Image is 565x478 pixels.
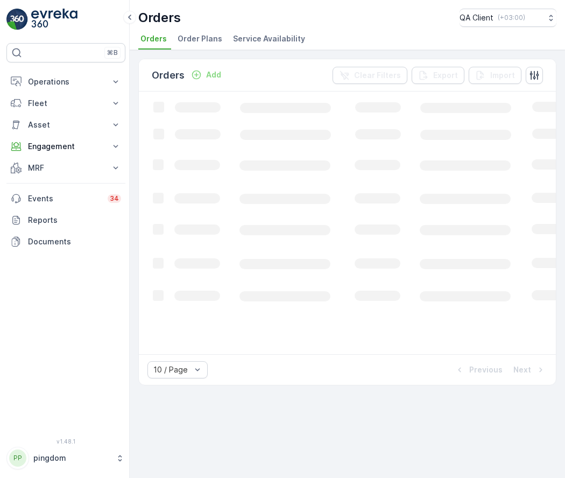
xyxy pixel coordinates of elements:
[6,9,28,30] img: logo
[469,67,521,84] button: Import
[6,157,125,179] button: MRF
[433,70,458,81] p: Export
[412,67,464,84] button: Export
[187,68,225,81] button: Add
[140,33,167,44] span: Orders
[233,33,305,44] span: Service Availability
[512,363,547,376] button: Next
[28,120,104,130] p: Asset
[6,136,125,157] button: Engagement
[6,231,125,252] a: Documents
[6,438,125,445] span: v 1.48.1
[206,69,221,80] p: Add
[28,193,101,204] p: Events
[31,9,77,30] img: logo_light-DOdMpM7g.png
[28,76,104,87] p: Operations
[6,447,125,469] button: PPpingdom
[110,194,119,203] p: 34
[138,9,181,26] p: Orders
[469,364,503,375] p: Previous
[33,453,110,463] p: pingdom
[152,68,185,83] p: Orders
[6,209,125,231] a: Reports
[28,98,104,109] p: Fleet
[6,93,125,114] button: Fleet
[333,67,407,84] button: Clear Filters
[107,48,118,57] p: ⌘B
[354,70,401,81] p: Clear Filters
[28,215,121,226] p: Reports
[453,363,504,376] button: Previous
[490,70,515,81] p: Import
[28,236,121,247] p: Documents
[513,364,531,375] p: Next
[498,13,525,22] p: ( +03:00 )
[28,163,104,173] p: MRF
[9,449,26,467] div: PP
[178,33,222,44] span: Order Plans
[460,12,493,23] p: QA Client
[6,188,125,209] a: Events34
[6,114,125,136] button: Asset
[6,71,125,93] button: Operations
[460,9,556,27] button: QA Client(+03:00)
[28,141,104,152] p: Engagement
